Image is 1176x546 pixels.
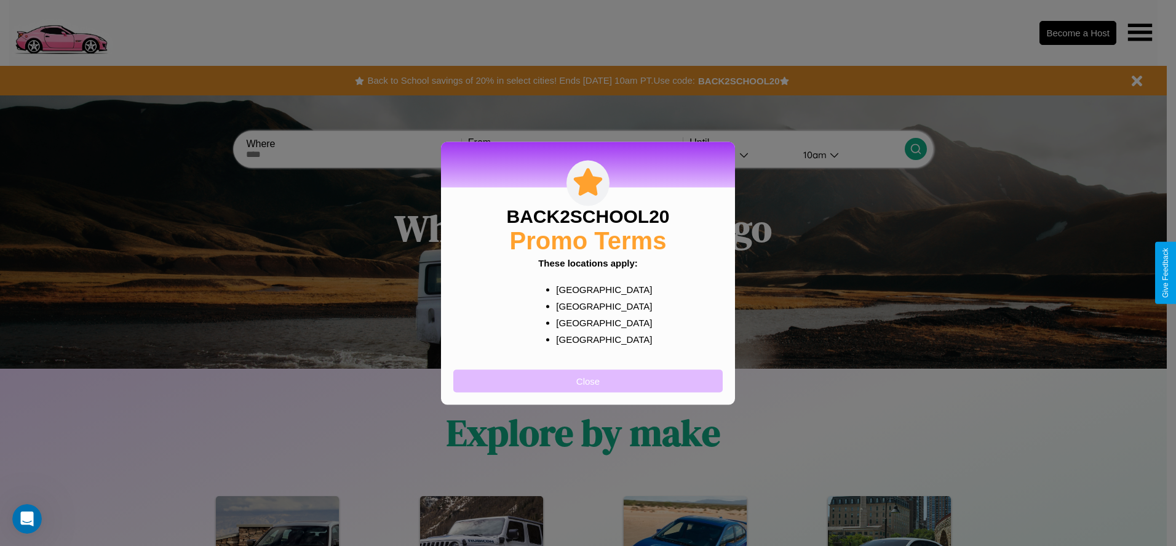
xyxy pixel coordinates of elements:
[1161,248,1170,298] div: Give Feedback
[556,314,644,331] p: [GEOGRAPHIC_DATA]
[510,227,667,254] h2: Promo Terms
[12,504,42,534] iframe: Intercom live chat
[556,331,644,347] p: [GEOGRAPHIC_DATA]
[538,257,638,268] b: These locations apply:
[453,369,723,392] button: Close
[556,297,644,314] p: [GEOGRAPHIC_DATA]
[506,206,669,227] h3: BACK2SCHOOL20
[556,281,644,297] p: [GEOGRAPHIC_DATA]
